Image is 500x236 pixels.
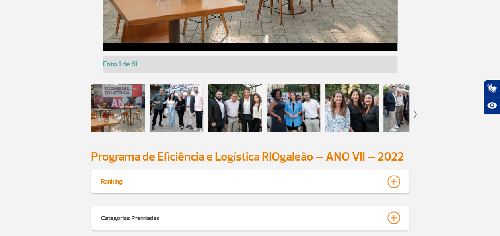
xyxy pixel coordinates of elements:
img: seta-direita [414,110,417,118]
button: Abrir recursos assistivos. [483,97,500,114]
div: Categorias Premiadas [101,211,160,222]
h2: Programa de Eficiência e Logística RIOgaleão – ANO VII – 2022 [91,149,409,164]
button: Categorias Premiadas [101,211,400,224]
div: Plugin de acessibilidade da Hand Talk. [483,79,500,114]
div: Ranking [101,175,123,186]
span: Foto 1 de 61 [103,60,138,69]
button: Ranking [101,175,400,188]
button: Abrir tradutor de língua de sinais. [483,79,500,97]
